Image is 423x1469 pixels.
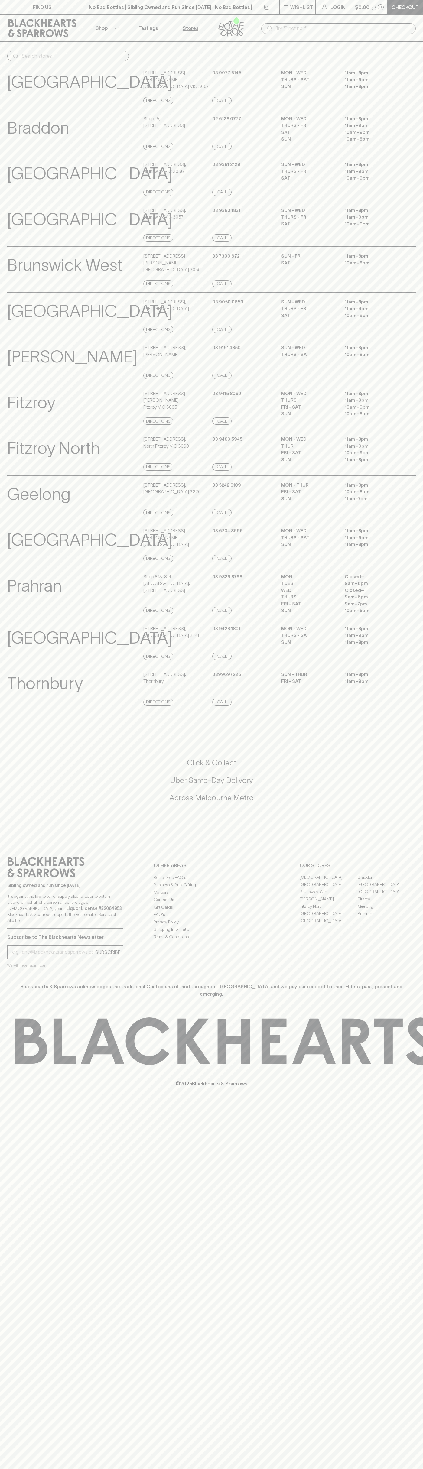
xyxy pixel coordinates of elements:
p: [STREET_ADDRESS][PERSON_NAME] , [GEOGRAPHIC_DATA] [143,527,211,548]
p: THURS - FRI [281,122,336,129]
input: e.g. jane@blackheartsandsparrows.com.au [12,947,93,957]
p: Fitzroy [7,390,55,415]
p: THURS - FRI [281,168,336,175]
p: THUR [281,443,336,450]
p: [STREET_ADDRESS][PERSON_NAME] , Fitzroy VIC 3065 [143,390,211,411]
p: [PERSON_NAME] [7,344,137,369]
p: 11am – 8pm [345,671,399,678]
p: MON - WED [281,115,336,122]
p: FRI - SAT [281,404,336,411]
p: 03 9428 1801 [212,625,240,632]
p: THURS [281,594,336,601]
a: Call [212,372,232,379]
p: 10am – 9pm [345,404,399,411]
p: [STREET_ADDRESS] , [GEOGRAPHIC_DATA] 3220 [143,482,201,495]
p: 9am – 6pm [345,594,399,601]
p: 11am – 9pm [345,443,399,450]
p: THURS - SAT [281,76,336,83]
a: [GEOGRAPHIC_DATA] [300,874,358,881]
a: Fitzroy [358,896,416,903]
a: Call [212,653,232,660]
p: THURS - SAT [281,632,336,639]
p: SAT [281,129,336,136]
p: Closed – [345,573,399,580]
p: 11am – 8pm [345,253,399,260]
a: Shipping Information [154,926,270,933]
p: THURS - FRI [281,214,336,221]
p: THURS [281,397,336,404]
a: Contact Us [154,896,270,903]
p: Subscribe to The Blackhearts Newsletter [7,933,123,941]
p: 11am – 8pm [345,70,399,76]
p: [GEOGRAPHIC_DATA] [7,299,172,324]
a: Directions [143,372,173,379]
p: 03 9489 5945 [212,436,242,443]
a: Call [212,143,232,150]
p: 11am – 8pm [345,625,399,632]
p: FRI - SAT [281,601,336,608]
p: FIND US [33,4,52,11]
p: 11am – 8pm [345,115,399,122]
p: We will never spam you [7,962,123,968]
p: 0 [379,5,382,9]
a: [GEOGRAPHIC_DATA] [300,881,358,888]
p: Shop 15 , [STREET_ADDRESS] [143,115,185,129]
p: Braddon [7,115,69,141]
a: Directions [143,699,173,706]
p: Prahran [7,573,62,598]
p: Tastings [138,24,158,32]
p: 11am – 8pm [345,299,399,306]
a: Directions [143,97,173,104]
p: [STREET_ADDRESS][PERSON_NAME] , [GEOGRAPHIC_DATA] 3055 [143,253,211,273]
h5: Across Melbourne Metro [7,793,416,803]
p: SUN [281,410,336,417]
p: SAT [281,312,336,319]
p: 11am – 8pm [345,482,399,489]
a: Call [212,463,232,471]
p: [STREET_ADDRESS] , [GEOGRAPHIC_DATA] 3121 [143,625,199,639]
a: [GEOGRAPHIC_DATA] [358,881,416,888]
a: Prahran [358,910,416,917]
p: 10am – 9pm [345,221,399,228]
input: Try "Pinot noir" [276,24,411,33]
p: MON - WED [281,625,336,632]
p: SAT [281,221,336,228]
p: SUN - WED [281,207,336,214]
a: Call [212,326,232,333]
p: 11am – 7pm [345,495,399,502]
button: Shop [85,15,127,41]
p: FRI - SAT [281,488,336,495]
p: MON - WED [281,436,336,443]
p: 11am – 8pm [345,207,399,214]
a: Call [212,417,232,425]
p: 11am – 8pm [345,639,399,646]
p: [STREET_ADDRESS] , Brunswick VIC 3056 [143,161,186,175]
a: Call [212,280,232,287]
p: 03 9381 2129 [212,161,240,168]
a: Terms & Conditions [154,933,270,940]
p: MON - THUR [281,482,336,489]
p: 10am – 9pm [345,449,399,456]
p: 11am – 9pm [345,76,399,83]
p: 03 9380 1831 [212,207,240,214]
p: 0399697225 [212,671,241,678]
p: THURS - SAT [281,351,336,358]
p: $0.00 [355,4,369,11]
p: [GEOGRAPHIC_DATA] [7,625,172,650]
a: Call [212,97,232,104]
p: 10am – 5pm [345,607,399,614]
p: SAT [281,260,336,267]
button: SUBSCRIBE [93,946,123,959]
p: 10am – 9pm [345,175,399,182]
p: SUN [281,495,336,502]
a: Directions [143,463,173,471]
a: [GEOGRAPHIC_DATA] [300,910,358,917]
p: MON [281,573,336,580]
p: Fitzroy North [7,436,100,461]
p: [GEOGRAPHIC_DATA] [7,527,172,553]
p: 11am – 9pm [345,534,399,541]
a: Directions [143,189,173,196]
p: SUN [281,136,336,143]
p: 03 9191 4850 [212,344,241,351]
p: [STREET_ADDRESS] , North Fitzroy VIC 3068 [143,436,189,449]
